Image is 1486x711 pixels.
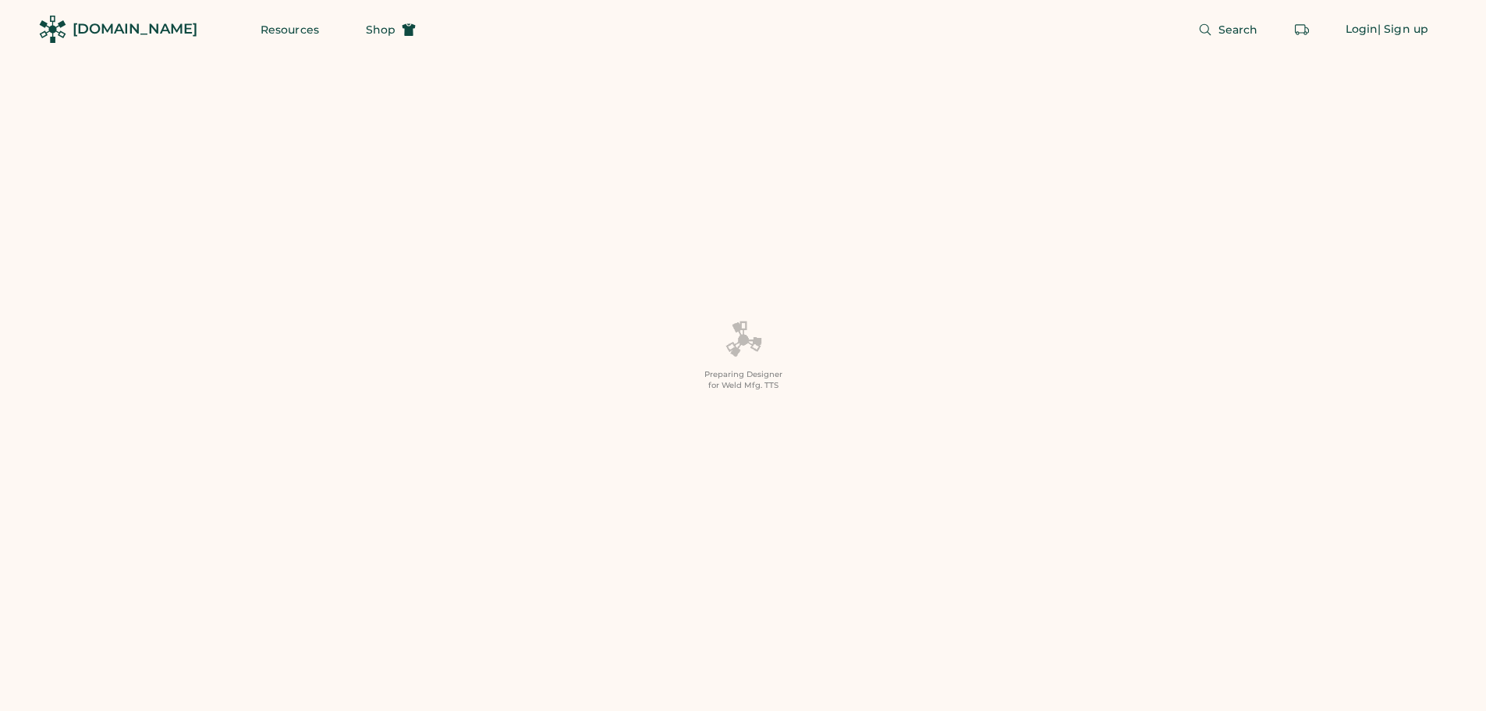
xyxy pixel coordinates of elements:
[1286,14,1318,45] button: Retrieve an order
[39,16,66,43] img: Rendered Logo - Screens
[1346,22,1378,37] div: Login
[704,369,782,391] div: Preparing Designer for Weld Mfg. TTS
[347,14,434,45] button: Shop
[73,20,197,39] div: [DOMAIN_NAME]
[1378,22,1428,37] div: | Sign up
[1179,14,1277,45] button: Search
[1218,24,1258,35] span: Search
[242,14,338,45] button: Resources
[725,320,762,359] img: Platens-Black-Loader-Spin-rich%20black.webp
[366,24,395,35] span: Shop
